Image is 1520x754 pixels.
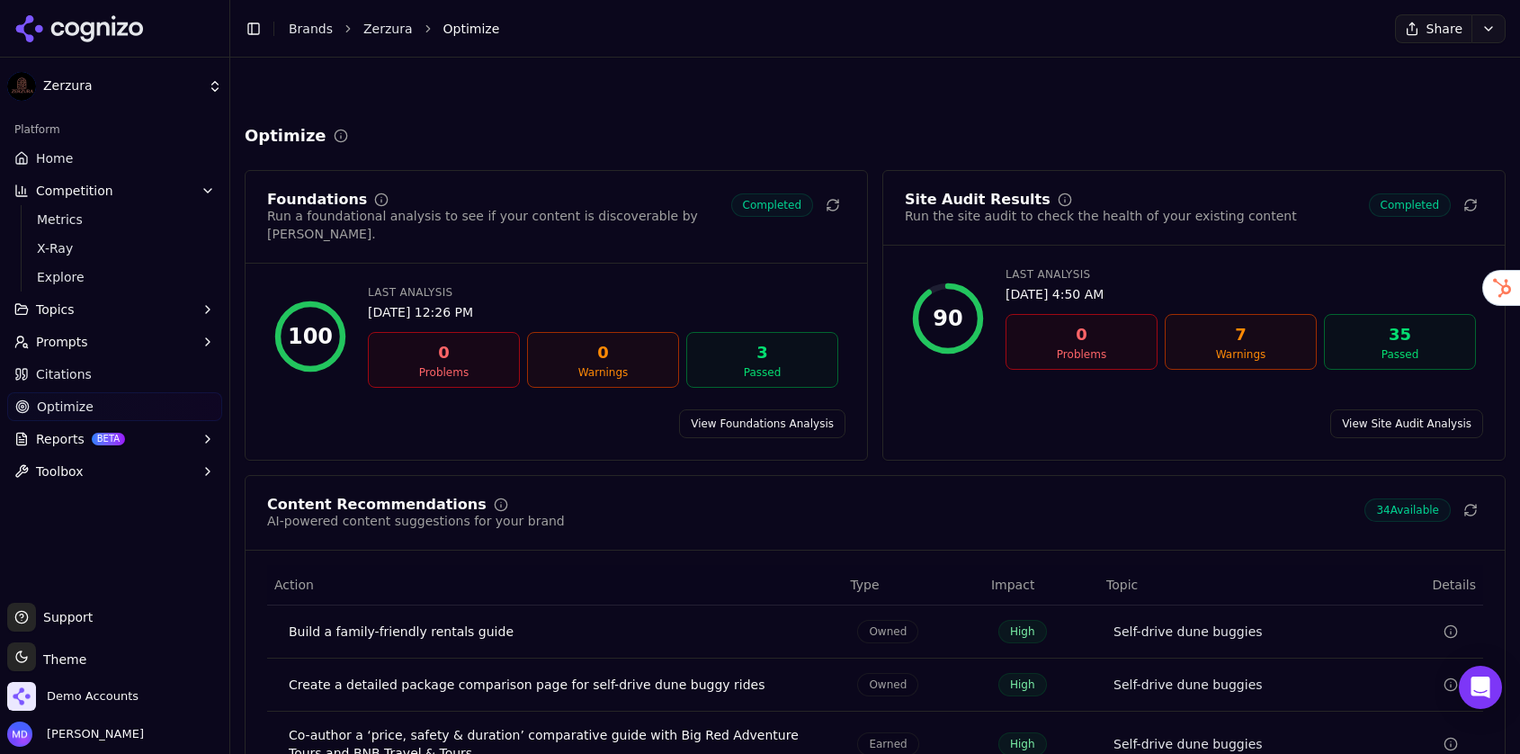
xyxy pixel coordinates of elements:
div: 35 [1332,322,1468,347]
span: Topic [1106,576,1138,594]
span: Details [1388,576,1476,594]
a: Metrics [30,207,201,232]
div: Build a family-friendly rentals guide [289,623,828,641]
span: Completed [1369,193,1451,217]
span: Optimize [37,398,94,416]
span: Support [36,608,93,626]
div: Last Analysis [368,285,838,300]
th: Type [843,565,984,606]
span: Owned [857,673,918,696]
button: Competition [7,176,222,205]
div: 0 [1014,322,1149,347]
span: Home [36,149,73,167]
span: Prompts [36,333,88,351]
div: Problems [376,365,512,380]
th: Details [1381,565,1483,606]
div: 7 [1173,322,1309,347]
span: Toolbox [36,462,84,480]
div: Platform [7,115,222,144]
span: Topics [36,301,75,319]
img: Melissa Dowd [7,722,32,747]
a: Explore [30,265,201,290]
div: Problems [1014,347,1149,362]
button: Open user button [7,722,144,747]
div: Warnings [535,365,671,380]
div: 90 [933,304,962,333]
div: 100 [288,322,333,351]
div: Passed [694,365,830,380]
span: High [998,673,1047,696]
div: [DATE] 4:50 AM [1006,285,1476,303]
div: Open Intercom Messenger [1459,666,1502,709]
div: Create a detailed package comparison page for self-drive dune buggy rides [289,676,828,694]
button: Open organization switcher [7,682,139,711]
div: 0 [535,340,671,365]
span: Citations [36,365,92,383]
div: AI-powered content suggestions for your brand [267,512,565,530]
a: Self-drive dune buggies [1113,676,1263,694]
div: Foundations [267,193,367,207]
a: View Site Audit Analysis [1330,409,1483,438]
span: Optimize [443,20,500,38]
span: Zerzura [43,78,201,94]
a: Home [7,144,222,173]
a: X-Ray [30,236,201,261]
span: Metrics [37,211,193,229]
span: Reports [36,430,85,448]
div: Run a foundational analysis to see if your content is discoverable by [PERSON_NAME]. [267,207,731,243]
span: 34 Available [1364,498,1451,522]
span: Explore [37,268,193,286]
img: Demo Accounts [7,682,36,711]
div: Passed [1332,347,1468,362]
div: [DATE] 12:26 PM [368,303,838,321]
nav: breadcrumb [289,20,1359,38]
span: Theme [36,652,86,667]
div: 0 [376,340,512,365]
th: Action [267,565,843,606]
th: Impact [984,565,1099,606]
button: ReportsBETA [7,425,222,453]
img: Zerzura [7,72,36,101]
span: [PERSON_NAME] [40,726,144,742]
span: Action [274,576,314,594]
div: Warnings [1173,347,1309,362]
span: Completed [731,193,813,217]
a: Zerzura [363,20,413,38]
a: Brands [289,22,333,36]
span: Type [850,576,879,594]
span: Impact [991,576,1034,594]
button: Toolbox [7,457,222,486]
a: Self-drive dune buggies [1113,623,1263,641]
button: Prompts [7,328,222,356]
span: High [998,620,1047,643]
a: Optimize [7,392,222,421]
button: Topics [7,295,222,324]
h2: Optimize [245,123,326,148]
div: Run the site audit to check the health of your existing content [905,207,1297,225]
span: Owned [857,620,918,643]
div: Site Audit Results [905,193,1051,207]
a: View Foundations Analysis [679,409,845,438]
span: Competition [36,182,113,200]
div: Last Analysis [1006,267,1476,282]
div: Content Recommendations [267,498,487,512]
span: X-Ray [37,239,193,257]
th: Topic [1099,565,1381,606]
span: Demo Accounts [47,688,139,705]
a: Self-drive dune buggies [1113,735,1263,753]
a: Citations [7,360,222,389]
div: 3 [694,340,830,365]
span: BETA [92,433,125,445]
button: Share [1395,14,1471,43]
